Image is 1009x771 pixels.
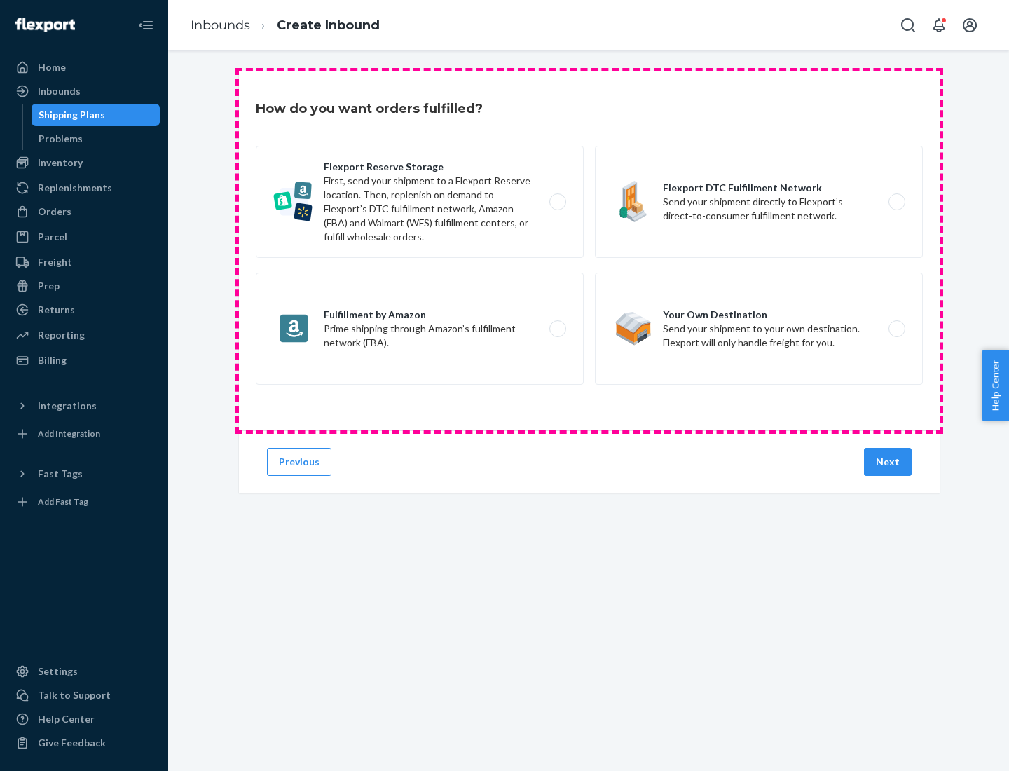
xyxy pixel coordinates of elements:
[894,11,922,39] button: Open Search Box
[38,328,85,342] div: Reporting
[277,18,380,33] a: Create Inbound
[179,5,391,46] ol: breadcrumbs
[8,491,160,513] a: Add Fast Tag
[8,395,160,417] button: Integrations
[8,324,160,346] a: Reporting
[956,11,984,39] button: Open account menu
[15,18,75,32] img: Flexport logo
[38,712,95,726] div: Help Center
[38,736,106,750] div: Give Feedback
[191,18,250,33] a: Inbounds
[38,688,111,702] div: Talk to Support
[8,251,160,273] a: Freight
[132,11,160,39] button: Close Navigation
[8,708,160,730] a: Help Center
[38,399,97,413] div: Integrations
[8,349,160,371] a: Billing
[32,104,160,126] a: Shipping Plans
[38,428,100,439] div: Add Integration
[8,684,160,707] a: Talk to Support
[38,205,71,219] div: Orders
[8,80,160,102] a: Inbounds
[8,226,160,248] a: Parcel
[8,177,160,199] a: Replenishments
[8,463,160,485] button: Fast Tags
[38,279,60,293] div: Prep
[8,200,160,223] a: Orders
[38,60,66,74] div: Home
[8,299,160,321] a: Returns
[982,350,1009,421] button: Help Center
[38,181,112,195] div: Replenishments
[8,151,160,174] a: Inventory
[38,156,83,170] div: Inventory
[925,11,953,39] button: Open notifications
[38,664,78,678] div: Settings
[267,448,331,476] button: Previous
[8,423,160,445] a: Add Integration
[38,303,75,317] div: Returns
[38,255,72,269] div: Freight
[256,100,483,118] h3: How do you want orders fulfilled?
[8,660,160,683] a: Settings
[39,108,105,122] div: Shipping Plans
[38,353,67,367] div: Billing
[32,128,160,150] a: Problems
[38,467,83,481] div: Fast Tags
[38,496,88,507] div: Add Fast Tag
[8,275,160,297] a: Prep
[864,448,912,476] button: Next
[8,732,160,754] button: Give Feedback
[39,132,83,146] div: Problems
[38,230,67,244] div: Parcel
[8,56,160,79] a: Home
[38,84,81,98] div: Inbounds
